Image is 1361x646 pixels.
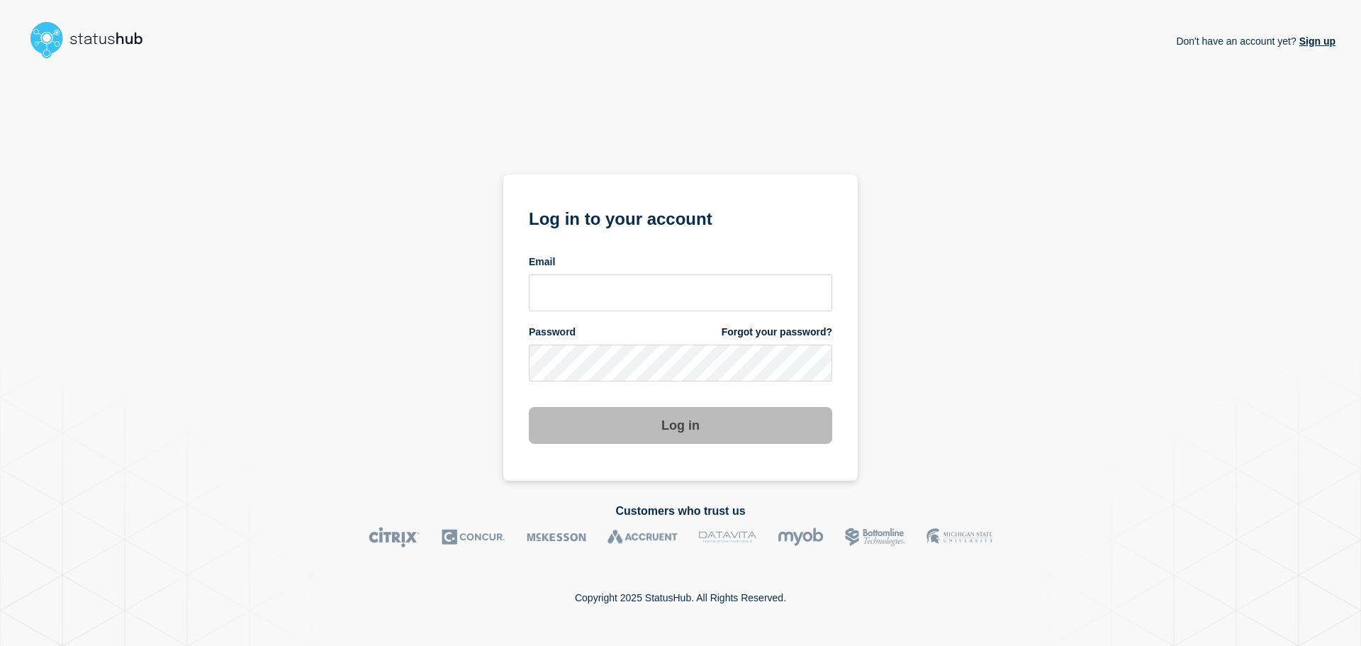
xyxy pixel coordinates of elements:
[529,204,832,230] h1: Log in to your account
[529,255,555,269] span: Email
[575,592,786,603] p: Copyright 2025 StatusHub. All Rights Reserved.
[529,274,832,311] input: email input
[722,325,832,339] a: Forgot your password?
[845,527,905,547] img: Bottomline logo
[529,325,576,339] span: Password
[1296,35,1335,47] a: Sign up
[527,527,586,547] img: McKesson logo
[778,527,824,547] img: myob logo
[529,345,832,382] input: password input
[369,527,420,547] img: Citrix logo
[607,527,678,547] img: Accruent logo
[1176,24,1335,58] p: Don't have an account yet?
[26,505,1335,518] h2: Customers who trust us
[529,407,832,444] button: Log in
[26,17,160,62] img: StatusHub logo
[442,527,505,547] img: Concur logo
[699,527,756,547] img: DataVita logo
[926,527,992,547] img: MSU logo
